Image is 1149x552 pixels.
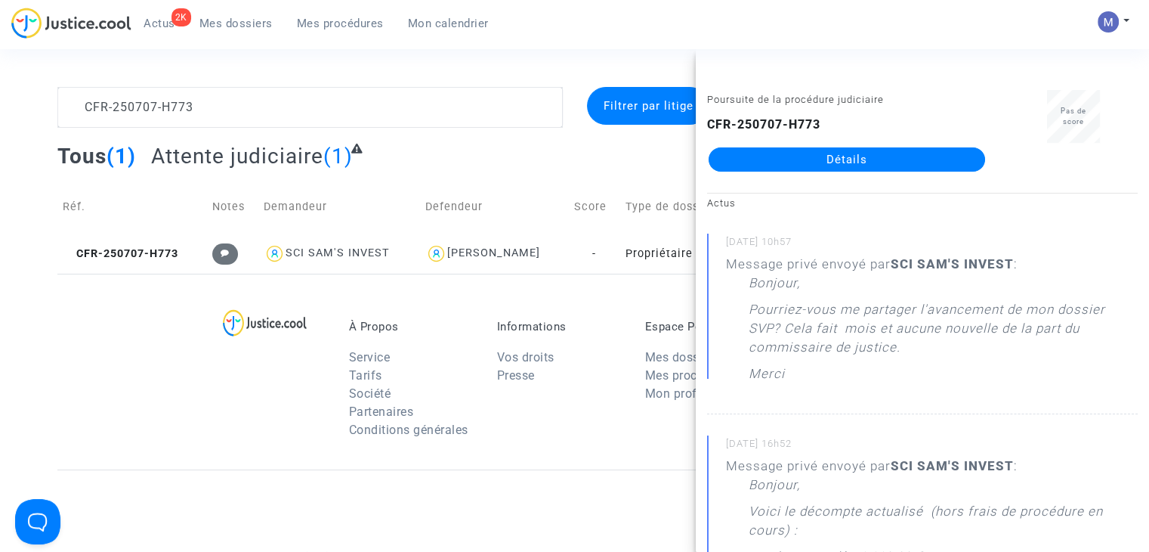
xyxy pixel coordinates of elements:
[349,386,391,401] a: Société
[171,8,191,26] div: 2K
[726,437,1138,457] small: [DATE] 16h52
[749,274,800,300] p: Bonjour,
[144,17,175,30] span: Actus
[497,350,554,364] a: Vos droits
[15,499,60,544] iframe: Help Scout Beacon - Open
[749,364,785,391] p: Merci
[349,423,468,437] a: Conditions générales
[497,368,535,383] a: Presse
[620,234,799,274] td: Propriétaire : Loyers impayés/Charges impayées
[620,180,799,234] td: Type de dossier
[258,180,420,234] td: Demandeur
[891,256,1014,271] b: SCI SAM'S INVEST
[107,144,136,169] span: (1)
[645,320,771,333] p: Espace Personnel
[187,12,285,35] a: Mes dossiers
[707,117,820,132] b: CFR-250707-H773
[408,17,489,30] span: Mon calendrier
[497,320,622,333] p: Informations
[749,476,800,502] p: Bonjour,
[349,350,391,364] a: Service
[645,386,704,401] a: Mon profil
[709,147,985,172] a: Détails
[726,235,1138,255] small: [DATE] 10h57
[726,255,1138,391] div: Message privé envoyé par :
[207,180,258,234] td: Notes
[151,144,323,169] span: Attente judiciaire
[749,300,1138,364] p: Pourriez-vous me partager l'avancement de mon dossier SVP? Cela fait mois et aucune nouvelle de l...
[323,144,353,169] span: (1)
[707,197,736,209] small: Actus
[749,502,1138,547] p: Voici le décompte actualisé (hors frais de procédure en cours) :
[645,350,720,364] a: Mes dossiers
[569,180,620,234] td: Score
[645,368,735,383] a: Mes procédures
[131,12,187,35] a: 2KActus
[57,144,107,169] span: Tous
[264,243,286,265] img: icon-user.svg
[420,180,569,234] td: Defendeur
[199,17,273,30] span: Mes dossiers
[592,247,596,260] span: -
[891,458,1014,473] b: SCI SAM'S INVEST
[297,17,384,30] span: Mes procédures
[57,180,207,234] td: Réf.
[285,12,396,35] a: Mes procédures
[223,309,307,336] img: logo-lg.svg
[425,243,447,265] img: icon-user.svg
[63,247,178,260] span: CFR-250707-H773
[286,247,390,259] div: SCI SAM'S INVEST
[349,405,414,419] a: Partenaires
[396,12,501,35] a: Mon calendrier
[707,94,884,105] small: Poursuite de la procédure judiciaire
[1098,11,1119,33] img: AAcHTtesyyZjLYJxzrkRG5BOJsapQ6nO-85ChvdZAQ62n80C=s96-c
[603,99,693,113] span: Filtrer par litige
[11,8,131,39] img: jc-logo.svg
[349,320,474,333] p: À Propos
[349,368,382,383] a: Tarifs
[1061,107,1086,126] span: Pas de score
[447,247,540,259] div: [PERSON_NAME]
